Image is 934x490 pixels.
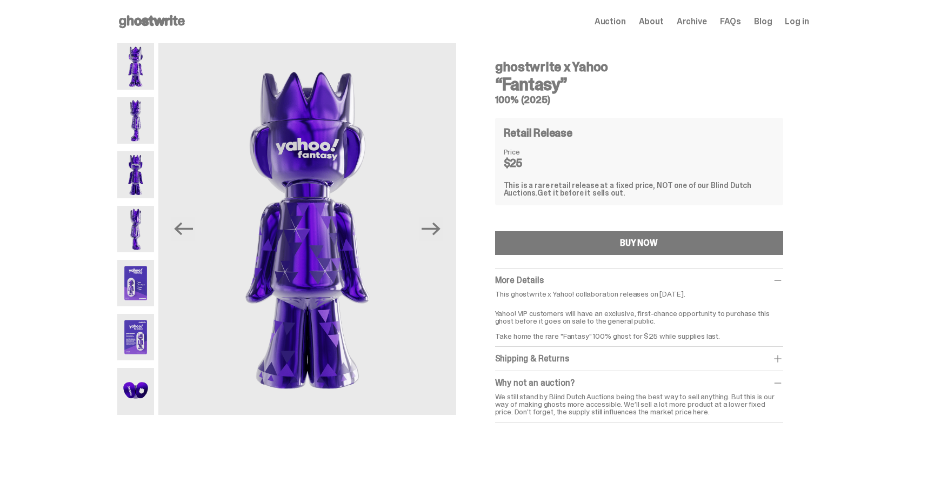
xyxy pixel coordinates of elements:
a: Auction [595,17,626,26]
img: Yahoo-HG---5.png [117,260,155,306]
img: Yahoo-HG---4.png [117,206,155,252]
a: Blog [754,17,772,26]
img: Yahoo-HG---7.png [117,368,155,414]
dd: $25 [504,158,558,169]
img: Yahoo-HG---3.png [158,43,456,415]
div: We still stand by Blind Dutch Auctions being the best way to sell anything. But this is our way o... [495,393,783,415]
button: BUY NOW [495,231,783,255]
div: Shipping & Returns [495,353,783,364]
div: BUY NOW [620,239,658,247]
button: Next [419,217,443,241]
dt: Price [504,148,558,156]
h3: “Fantasy” [495,76,783,93]
h4: ghostwrite x Yahoo [495,61,783,73]
img: Yahoo-HG---3.png [117,151,155,198]
p: This ghostwrite x Yahoo! collaboration releases on [DATE]. [495,290,783,298]
img: Yahoo-HG---2.png [117,97,155,144]
span: More Details [495,274,544,286]
p: Yahoo! VIP customers will have an exclusive, first-chance opportunity to purchase this ghost befo... [495,302,783,340]
img: Yahoo-HG---6.png [117,314,155,360]
a: Log in [785,17,809,26]
img: Yahoo-HG---1.png [117,43,155,90]
a: Archive [677,17,707,26]
h5: 100% (2025) [495,95,783,105]
div: This is a rare retail release at a fixed price, NOT one of our Blind Dutch Auctions. [504,182,775,197]
span: Get it before it sells out. [537,188,625,198]
button: Previous [171,217,195,241]
a: FAQs [720,17,741,26]
h4: Retail Release [504,127,572,138]
div: Why not an auction? [495,378,783,388]
a: About [639,17,664,26]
